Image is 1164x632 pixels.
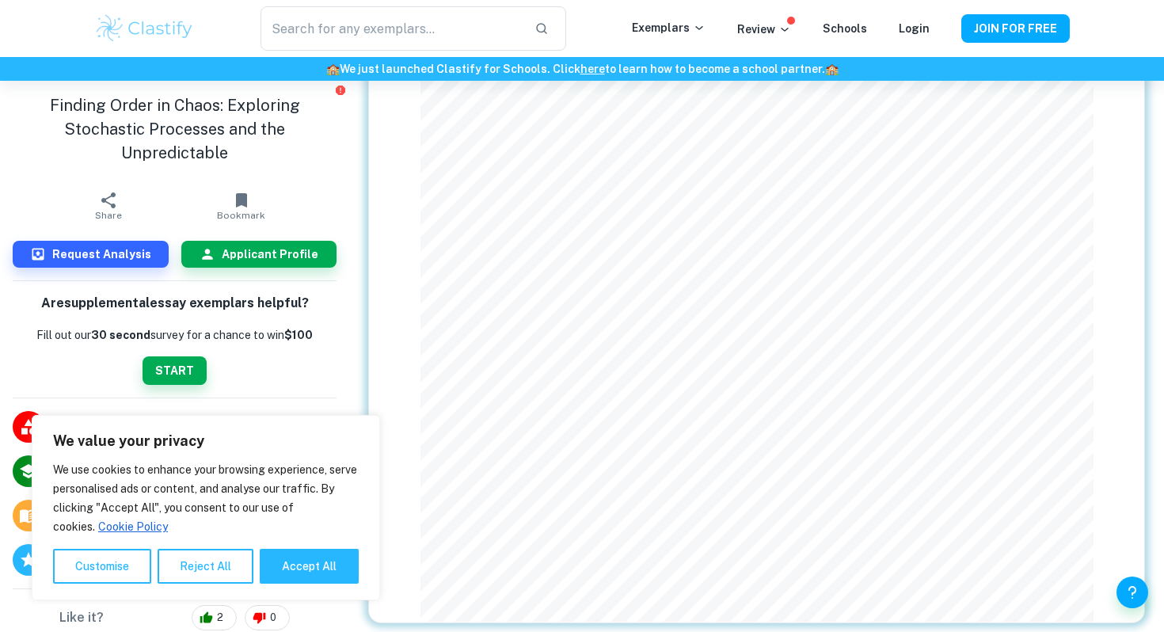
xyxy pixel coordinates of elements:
span: 🏫 [326,63,340,75]
h6: Are supplemental essay exemplars helpful? [41,294,309,314]
h1: Finding Order in Chaos: Exploring Stochastic Processes and the Unpredictable [13,93,337,165]
button: Share [42,184,175,228]
a: Login [899,22,930,35]
button: Help and Feedback [1116,577,1148,608]
button: Customise [53,549,151,584]
button: JOIN FOR FREE [961,14,1070,43]
span: 🏫 [825,63,839,75]
button: Request Analysis [13,241,169,268]
p: Fill out our survey for a chance to win [36,326,313,344]
div: 0 [245,605,290,630]
div: 2 [192,605,237,630]
h6: Like it? [59,608,104,627]
span: Bookmark [217,210,265,221]
button: Accept All [260,549,359,584]
p: We use cookies to enhance your browsing experience, serve personalised ads or content, and analys... [53,460,359,536]
p: We value your privacy [53,432,359,451]
a: Schools [823,22,867,35]
strong: $100 [284,329,313,341]
button: Applicant Profile [181,241,337,268]
img: Clastify logo [94,13,195,44]
div: We value your privacy [32,415,380,600]
button: START [143,356,207,385]
button: Report issue [334,84,346,96]
span: 0 [261,610,285,626]
b: 30 second [91,329,150,341]
p: Exemplars [632,19,706,36]
a: Cookie Policy [97,520,169,534]
input: Search for any exemplars... [261,6,522,51]
h6: Request Analysis [52,246,151,263]
span: Share [95,210,122,221]
h6: Applicant Profile [222,246,318,263]
p: Review [737,21,791,38]
a: here [580,63,605,75]
h6: We just launched Clastify for Schools. Click to learn how to become a school partner. [3,60,1161,78]
span: 2 [208,610,232,626]
button: Bookmark [175,184,308,228]
button: Reject All [158,549,253,584]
